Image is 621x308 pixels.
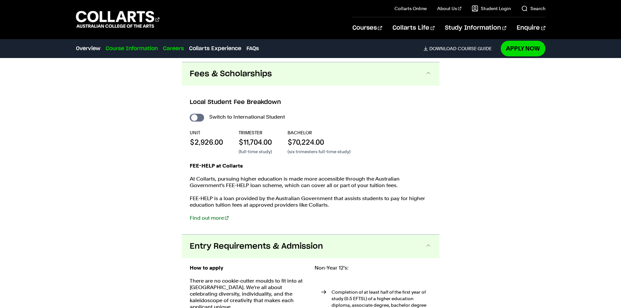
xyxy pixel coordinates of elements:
[288,148,350,155] p: (six trimesters full-time study)
[190,98,432,107] h3: Local Student Fee Breakdown
[163,45,184,52] a: Careers
[501,41,545,56] a: Apply Now
[472,5,511,12] a: Student Login
[190,176,432,189] p: At Collarts, pursuing higher education is made more accessible through the Australian Government’...
[445,17,506,39] a: Study Information
[246,45,259,52] a: FAQs
[190,241,323,252] span: Entry Requirements & Admission
[239,148,272,155] p: (full-time study)
[392,17,435,39] a: Collarts Life
[182,86,439,234] div: Fees & Scholarships
[521,5,545,12] a: Search
[76,10,159,29] div: Go to homepage
[190,265,223,271] strong: How to apply
[190,215,229,221] a: Find out more
[189,45,241,52] a: Collarts Experience
[106,45,158,52] a: Course Information
[288,137,350,147] p: $70,224.00
[517,17,545,39] a: Enquire
[209,112,285,122] label: Switch to International Student
[190,69,272,79] span: Fees & Scholarships
[429,46,456,51] span: Download
[239,129,272,136] p: TRIMESTER
[76,45,100,52] a: Overview
[394,5,427,12] a: Collarts Online
[423,46,497,51] a: DownloadCourse Guide
[352,17,382,39] a: Courses
[315,265,432,271] p: Non-Year 12's:
[190,129,223,136] p: UNIT
[288,129,350,136] p: BACHELOR
[182,62,439,86] button: Fees & Scholarships
[182,235,439,258] button: Entry Requirements & Admission
[190,163,243,169] strong: FEE-HELP at Collarts
[239,137,272,147] p: $11,704.00
[437,5,461,12] a: About Us
[190,195,432,208] p: FEE-HELP is a loan provided by the Australian Government that assists students to pay for higher ...
[190,137,223,147] p: $2,926.00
